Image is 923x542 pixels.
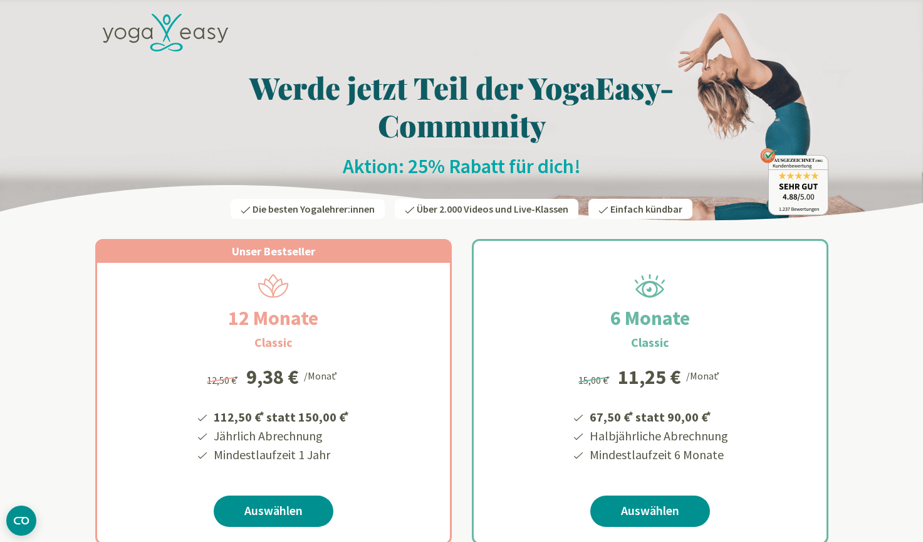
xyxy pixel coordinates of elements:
h2: 12 Monate [198,303,348,333]
span: 15,00 € [578,374,612,386]
a: Auswählen [590,496,710,527]
span: Unser Bestseller [232,244,315,258]
span: Einfach kündbar [610,203,682,215]
li: 67,50 € statt 90,00 € [588,405,728,427]
h2: 6 Monate [580,303,720,333]
div: /Monat [686,367,722,383]
div: 11,25 € [618,367,681,387]
li: Halbjährliche Abrechnung [588,427,728,445]
span: 12,50 € [207,374,240,386]
h2: Aktion: 25% Rabatt für dich! [95,154,828,179]
div: 9,38 € [246,367,299,387]
button: CMP-Widget öffnen [6,506,36,536]
a: Auswählen [214,496,333,527]
li: Jährlich Abrechnung [212,427,351,445]
li: Mindestlaufzeit 6 Monate [588,445,728,464]
span: Über 2.000 Videos und Live-Klassen [417,203,568,215]
span: Die besten Yogalehrer:innen [253,203,375,215]
div: /Monat [304,367,340,383]
h3: Classic [254,333,293,352]
li: 112,50 € statt 150,00 € [212,405,351,427]
li: Mindestlaufzeit 1 Jahr [212,445,351,464]
h3: Classic [631,333,669,352]
h1: Werde jetzt Teil der YogaEasy-Community [95,68,828,144]
img: ausgezeichnet_badge.png [760,148,828,215]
